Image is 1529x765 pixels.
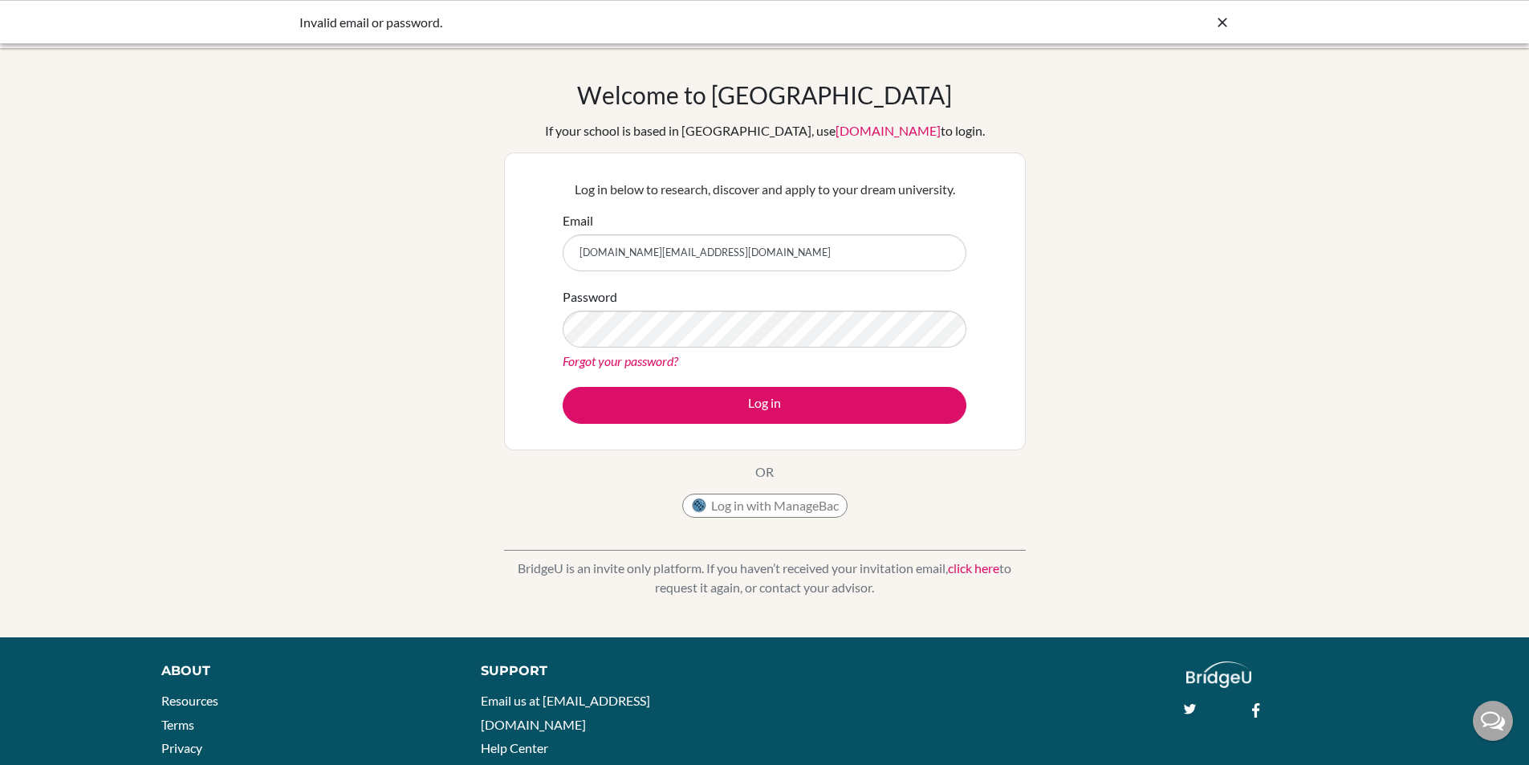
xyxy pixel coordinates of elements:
[1186,661,1251,688] img: logo_white@2x-f4f0deed5e89b7ecb1c2cc34c3e3d731f90f0f143d5ea2071677605dd97b5244.png
[563,387,966,424] button: Log in
[563,353,678,368] a: Forgot your password?
[836,123,941,138] a: [DOMAIN_NAME]
[504,559,1026,597] p: BridgeU is an invite only platform. If you haven’t received your invitation email, to request it ...
[545,121,985,140] div: If your school is based in [GEOGRAPHIC_DATA], use to login.
[299,13,990,32] div: Invalid email or password.
[563,287,617,307] label: Password
[682,494,848,518] button: Log in with ManageBac
[161,740,202,755] a: Privacy
[577,80,952,109] h1: Welcome to [GEOGRAPHIC_DATA]
[755,462,774,482] p: OR
[563,180,966,199] p: Log in below to research, discover and apply to your dream university.
[161,661,445,681] div: About
[563,211,593,230] label: Email
[161,693,218,708] a: Resources
[481,740,548,755] a: Help Center
[948,560,999,576] a: click here
[481,693,650,732] a: Email us at [EMAIL_ADDRESS][DOMAIN_NAME]
[481,661,746,681] div: Support
[161,717,194,732] a: Terms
